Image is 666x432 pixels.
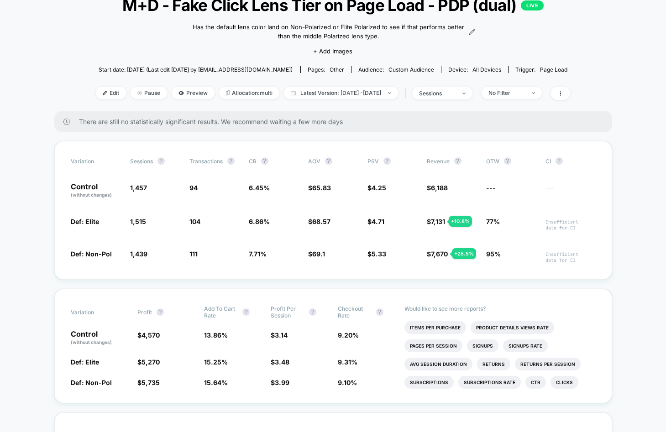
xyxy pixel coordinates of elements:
span: 111 [189,250,198,258]
span: Transactions [189,158,223,165]
span: 65.83 [312,184,331,192]
span: $ [427,184,448,192]
span: 1,439 [130,250,147,258]
span: 95% [486,250,501,258]
span: 6.45 % [249,184,270,192]
span: 77% [486,218,500,225]
button: ? [157,308,164,316]
p: Control [71,183,121,198]
span: Device: [441,66,508,73]
span: Checkout Rate [338,305,372,319]
li: Product Details Views Rate [471,321,554,334]
button: ? [325,157,332,165]
span: Profit Per Session [271,305,304,319]
span: 4,570 [142,331,160,339]
span: Custom Audience [388,66,434,73]
button: ? [504,157,511,165]
img: edit [103,91,107,95]
span: Profit [137,309,152,316]
li: Returns [477,358,510,370]
img: end [532,92,535,94]
div: Trigger: [515,66,567,73]
span: | [403,87,412,100]
button: ? [157,157,165,165]
span: $ [271,358,289,366]
div: Pages: [308,66,344,73]
p: Would like to see more reports? [404,305,596,312]
span: $ [137,379,160,386]
span: --- [486,184,496,192]
span: 104 [189,218,200,225]
span: all devices [472,66,501,73]
button: ? [242,308,250,316]
img: end [462,93,466,94]
span: $ [367,184,386,192]
span: 5,270 [142,358,160,366]
span: $ [308,250,325,258]
span: Insufficient data for CI [545,219,596,231]
li: Avg Session Duration [404,358,472,370]
span: + Add Images [313,47,352,55]
button: ? [309,308,316,316]
span: 4.71 [372,218,384,225]
span: 7,131 [431,218,445,225]
span: 4.25 [372,184,386,192]
p: Control [71,330,128,346]
span: 1,457 [130,184,147,192]
span: 15.64 % [204,379,228,386]
div: + 10.8 % [449,216,472,227]
span: 6.86 % [249,218,270,225]
div: + 25.5 % [452,248,476,259]
span: 1,515 [130,218,146,225]
span: $ [367,218,384,225]
button: ? [454,157,461,165]
span: 69.1 [312,250,325,258]
li: Signups [467,339,498,352]
img: calendar [291,91,296,95]
span: Insufficient data for CI [545,251,596,263]
span: $ [137,331,160,339]
span: Latest Version: [DATE] - [DATE] [284,87,398,99]
span: Start date: [DATE] (Last edit [DATE] by [EMAIL_ADDRESS][DOMAIN_NAME]) [99,66,293,73]
span: 94 [189,184,198,192]
span: PSV [367,158,379,165]
span: 13.86 % [204,331,228,339]
li: Signups Rate [503,339,548,352]
span: Variation [71,157,121,165]
span: 9.31 % [338,358,357,366]
span: $ [271,379,289,386]
div: Audience: [358,66,434,73]
button: ? [556,157,563,165]
span: Def: Non-Pol [71,250,112,258]
li: Subscriptions [404,376,454,389]
span: Allocation: multi [219,87,279,99]
span: Sessions [130,158,153,165]
span: There are still no statistically significant results. We recommend waiting a few more days [79,118,594,125]
span: Variation [71,305,121,319]
li: Returns Per Session [515,358,581,370]
button: ? [383,157,391,165]
li: Items Per Purchase [404,321,466,334]
span: 15.25 % [204,358,228,366]
li: Pages Per Session [404,339,462,352]
span: Add To Cart Rate [204,305,238,319]
span: 68.57 [312,218,330,225]
span: AOV [308,158,320,165]
img: end [137,91,142,95]
span: $ [427,250,448,258]
span: $ [271,331,288,339]
span: Edit [96,87,126,99]
span: $ [308,218,330,225]
span: 5,735 [142,379,160,386]
span: 5.33 [372,250,386,258]
img: rebalance [226,90,230,95]
span: Def: Elite [71,358,99,366]
span: 6,188 [431,184,448,192]
li: Clicks [551,376,578,389]
span: CR [249,158,257,165]
div: No Filter [488,89,525,96]
img: end [388,92,391,94]
span: (without changes) [71,339,112,345]
p: LIVE [521,0,544,10]
span: $ [137,358,160,366]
